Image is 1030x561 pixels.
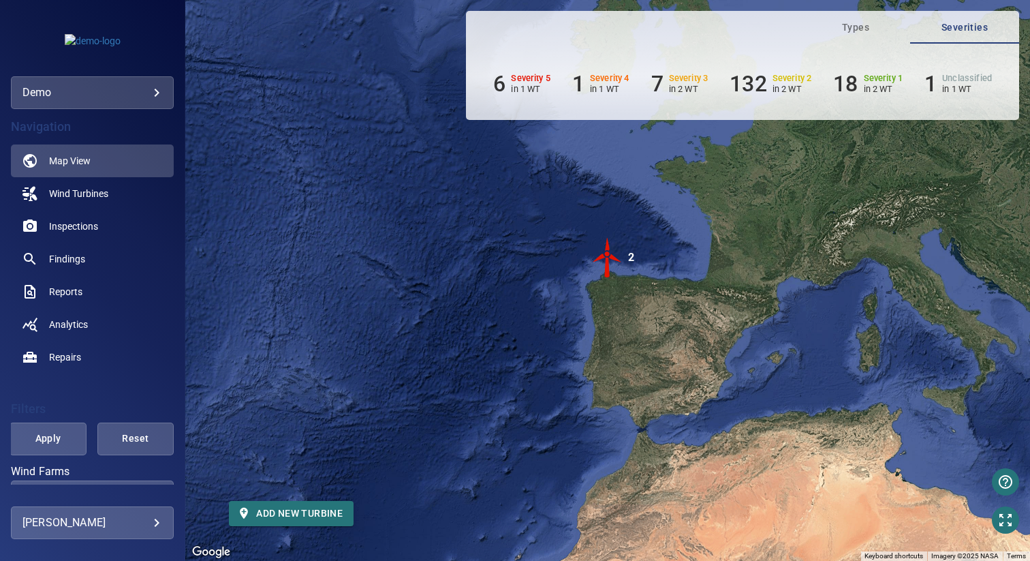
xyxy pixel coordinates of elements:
a: Open this area in Google Maps (opens a new window) [189,543,234,561]
button: Reset [97,423,174,455]
div: Wind Farms [11,481,174,513]
h6: 132 [730,71,766,97]
h6: Severity 4 [590,74,629,83]
h6: Severity 1 [864,74,903,83]
li: Severity 3 [651,71,708,97]
a: repairs noActive [11,341,174,374]
h4: Navigation [11,120,174,134]
span: Add new turbine [240,505,343,522]
p: in 2 WT [864,84,903,94]
a: reports noActive [11,275,174,308]
li: Severity 5 [493,71,550,97]
p: in 1 WT [511,84,550,94]
div: demo [11,76,174,109]
a: analytics noActive [11,308,174,341]
gmp-advanced-marker: 2 [587,237,628,280]
span: Map View [49,154,91,168]
h6: 1 [924,71,937,97]
h6: 18 [833,71,858,97]
a: inspections noActive [11,210,174,243]
div: demo [22,82,162,104]
h6: 7 [651,71,664,97]
li: Severity Unclassified [924,71,992,97]
h6: Severity 3 [669,74,708,83]
span: Wind Turbines [49,187,108,200]
img: windFarmIconCat5.svg [587,237,628,278]
span: Reset [114,430,157,447]
span: Imagery ©2025 NASA [931,552,999,560]
a: windturbines noActive [11,177,174,210]
h6: Unclassified [942,74,992,83]
p: in 2 WT [669,84,708,94]
a: findings noActive [11,243,174,275]
img: demo-logo [65,34,121,48]
span: Reports [49,285,82,299]
div: 2 [628,237,634,278]
h4: Filters [11,402,174,416]
li: Severity 4 [572,71,629,97]
span: Apply [27,430,69,447]
h6: Severity 5 [511,74,550,83]
span: Inspections [49,219,98,233]
button: Add new turbine [229,501,354,526]
h6: 1 [572,71,584,97]
a: Terms (opens in new tab) [1007,552,1026,560]
label: Wind Farms [11,466,174,477]
p: in 1 WT [942,84,992,94]
span: Severities [918,19,1011,36]
div: [PERSON_NAME] [22,512,162,534]
li: Severity 1 [833,71,903,97]
span: Findings [49,252,85,266]
span: Types [809,19,902,36]
h6: 6 [493,71,505,97]
li: Severity 2 [730,71,811,97]
button: Keyboard shortcuts [864,551,923,561]
button: Apply [10,423,86,455]
p: in 2 WT [772,84,812,94]
span: Repairs [49,350,81,364]
img: Google [189,543,234,561]
a: map active [11,145,174,177]
p: in 1 WT [590,84,629,94]
span: Analytics [49,318,88,331]
h6: Severity 2 [772,74,812,83]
